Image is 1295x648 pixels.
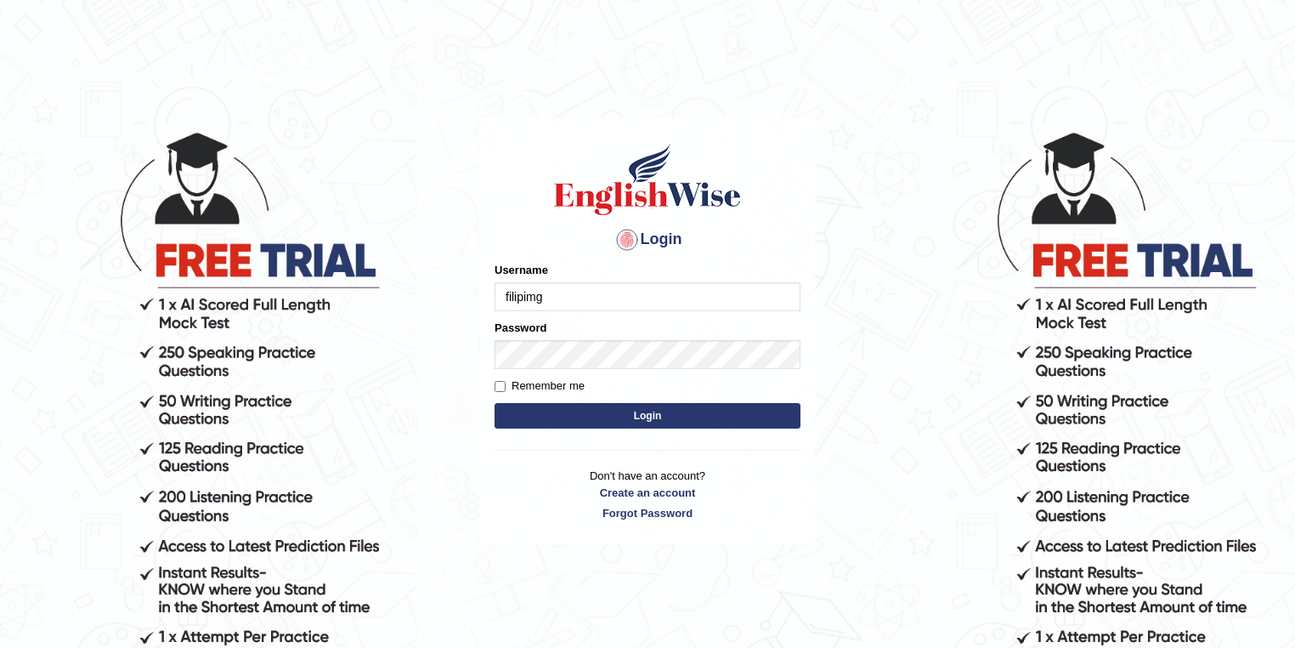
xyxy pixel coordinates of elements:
[495,403,800,429] button: Login
[551,141,744,218] img: Logo of English Wise sign in for intelligent practice with AI
[495,485,800,501] a: Create an account
[495,226,800,253] h4: Login
[495,468,800,520] p: Don't have an account?
[495,505,800,521] a: Forgot Password
[495,378,585,395] label: Remember me
[495,262,548,278] label: Username
[495,381,506,392] input: Remember me
[495,320,546,336] label: Password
